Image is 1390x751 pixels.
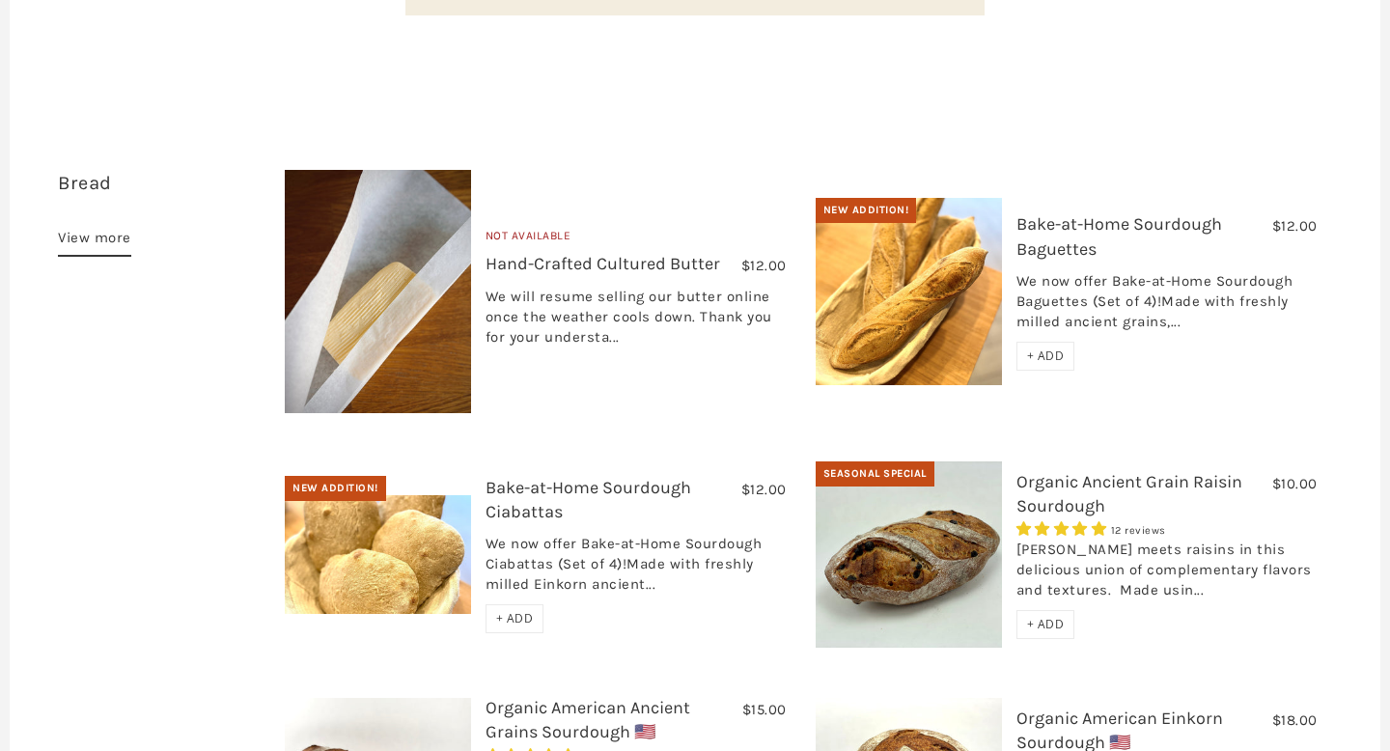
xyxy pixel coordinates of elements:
a: View more [58,226,131,257]
div: Seasonal Special [816,461,934,487]
div: + ADD [486,604,544,633]
a: Hand-Crafted Cultured Butter [486,253,720,274]
span: $12.00 [1272,217,1318,235]
span: $18.00 [1272,711,1318,729]
div: Not Available [486,227,787,253]
a: Bake-at-Home Sourdough Baguettes [1016,213,1222,259]
div: + ADD [1016,342,1075,371]
h3: 11 items [58,170,270,226]
img: Organic Ancient Grain Raisin Sourdough [816,461,1002,648]
span: $12.00 [741,257,787,274]
div: New Addition! [285,476,386,501]
a: Bread [58,172,112,194]
span: + ADD [496,610,534,626]
img: Hand-Crafted Cultured Butter [285,170,471,413]
div: We now offer Bake-at-Home Sourdough Ciabattas (Set of 4)!Made with freshly milled Einkorn ancient... [486,534,787,604]
div: We will resume selling our butter online once the weather cools down. Thank you for your understa... [486,287,787,357]
a: Bake-at-Home Sourdough Ciabattas [486,477,691,522]
span: + ADD [1027,616,1065,632]
a: Organic American Ancient Grains Sourdough 🇺🇸 [486,697,690,742]
div: New Addition! [816,198,917,223]
span: $12.00 [741,481,787,498]
div: + ADD [1016,610,1075,639]
div: We now offer Bake-at-Home Sourdough Baguettes (Set of 4)!Made with freshly milled ancient grains,... [1016,271,1318,342]
span: 5.00 stars [1016,520,1111,538]
a: Organic Ancient Grain Raisin Sourdough [1016,471,1242,516]
div: [PERSON_NAME] meets raisins in this delicious union of complementary flavors and textures. Made u... [1016,540,1318,610]
span: 12 reviews [1111,524,1166,537]
img: Bake-at-Home Sourdough Ciabattas [285,495,471,614]
img: Bake-at-Home Sourdough Baguettes [816,198,1002,385]
span: $15.00 [742,701,787,718]
span: $10.00 [1272,475,1318,492]
span: + ADD [1027,348,1065,364]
